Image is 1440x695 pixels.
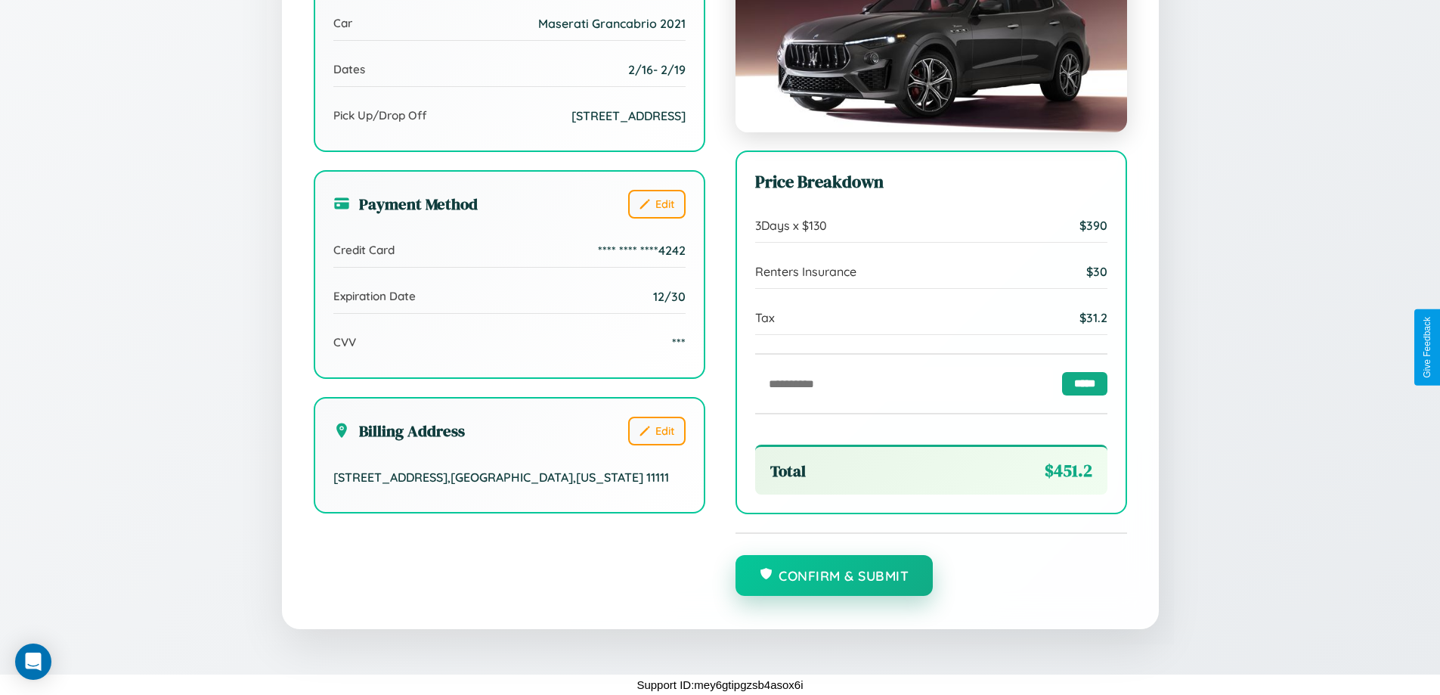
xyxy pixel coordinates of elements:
[735,555,934,596] button: Confirm & Submit
[333,243,395,257] span: Credit Card
[333,16,352,30] span: Car
[333,289,416,303] span: Expiration Date
[1079,218,1107,233] span: $ 390
[653,289,686,304] span: 12/30
[755,264,856,279] span: Renters Insurance
[1045,459,1092,482] span: $ 451.2
[755,170,1107,194] h3: Price Breakdown
[333,420,465,442] h3: Billing Address
[628,62,686,77] span: 2 / 16 - 2 / 19
[538,16,686,31] span: Maserati Grancabrio 2021
[755,218,827,233] span: 3 Days x $ 130
[770,460,806,482] span: Total
[755,310,775,325] span: Tax
[333,470,669,485] span: [STREET_ADDRESS] , [GEOGRAPHIC_DATA] , [US_STATE] 11111
[1079,310,1107,325] span: $ 31.2
[571,108,686,123] span: [STREET_ADDRESS]
[636,675,803,695] p: Support ID: mey6gtipgzsb4asox6i
[1422,317,1432,378] div: Give Feedback
[1086,264,1107,279] span: $ 30
[333,193,478,215] h3: Payment Method
[333,62,365,76] span: Dates
[628,190,686,219] button: Edit
[15,644,51,680] div: Open Intercom Messenger
[333,335,356,349] span: CVV
[333,108,427,123] span: Pick Up/Drop Off
[628,417,686,445] button: Edit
